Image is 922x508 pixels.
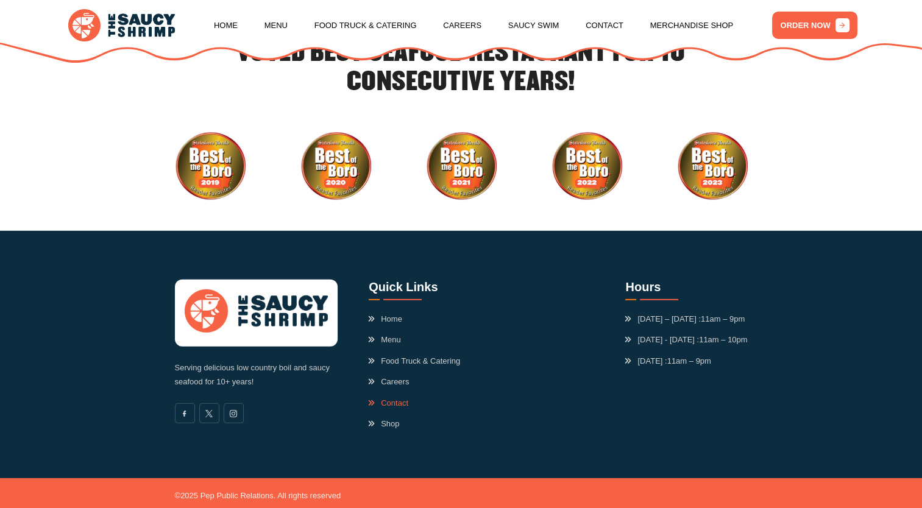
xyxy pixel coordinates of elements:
[369,418,399,430] a: Shop
[667,356,711,365] span: 11am – 9pm
[508,2,559,49] a: Saucy Swim
[175,131,246,202] div: 6 / 10
[426,131,497,202] div: 8 / 10
[369,397,408,409] a: Contact
[175,38,748,126] h2: VOTED BEST SEAFOOD RESTAURANT FOR 10 CONSECUTIVE YEARS!
[314,2,417,49] a: Food Truck & Catering
[264,2,288,49] a: Menu
[443,2,481,49] a: Careers
[185,289,328,333] img: logo
[650,2,734,49] a: Merchandise Shop
[300,131,371,202] div: 7 / 10
[625,355,711,367] span: [DATE] :
[175,489,341,503] p: © 2025 Pep Public Relations. All rights reserved
[699,335,748,344] span: 11am – 10pm
[214,2,238,49] a: Home
[625,280,747,300] h3: Hours
[300,131,371,202] img: Best of the Boro
[551,131,622,202] div: 9 / 10
[369,355,460,367] a: Food Truck & Catering
[625,334,747,346] span: [DATE] - [DATE] :
[175,361,338,389] p: Serving delicious low country boil and saucy seafood for 10+ years!
[369,376,409,388] a: Careers
[369,313,402,325] a: Home
[701,314,745,323] span: 11am – 9pm
[586,2,623,49] a: Contact
[677,131,748,202] div: 10 / 10
[68,9,175,41] img: logo
[625,313,745,325] span: [DATE] – [DATE] :
[175,131,246,202] img: Best of the Boro
[426,131,497,202] img: Best of the Boro
[369,334,401,346] a: Menu
[772,12,858,39] a: ORDER NOW
[551,131,622,202] img: Best of the Boro
[369,280,466,300] h3: Quick Links
[677,131,748,202] img: Best of the Boro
